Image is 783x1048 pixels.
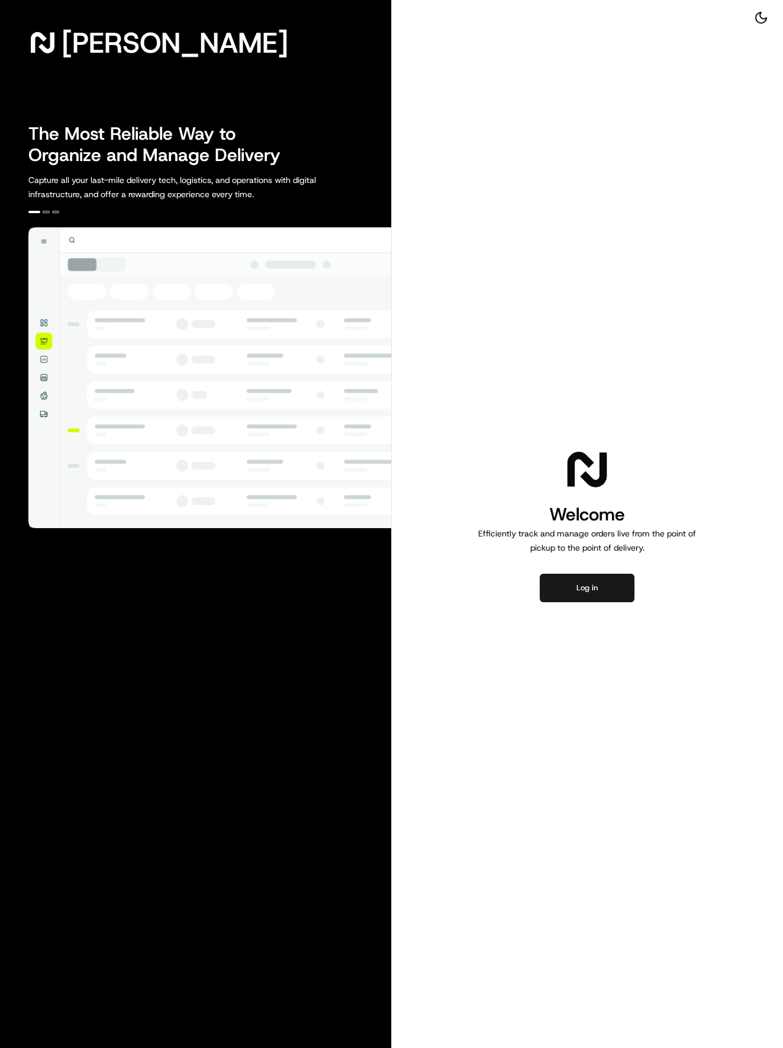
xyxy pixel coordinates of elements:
h2: The Most Reliable Way to Organize and Manage Delivery [28,123,294,166]
h1: Welcome [473,503,701,526]
p: Capture all your last-mile delivery tech, logistics, and operations with digital infrastructure, ... [28,173,369,201]
p: Efficiently track and manage orders live from the point of pickup to the point of delivery. [473,526,701,555]
img: illustration [28,227,391,528]
span: [PERSON_NAME] [62,31,288,54]
button: Log in [540,574,634,602]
